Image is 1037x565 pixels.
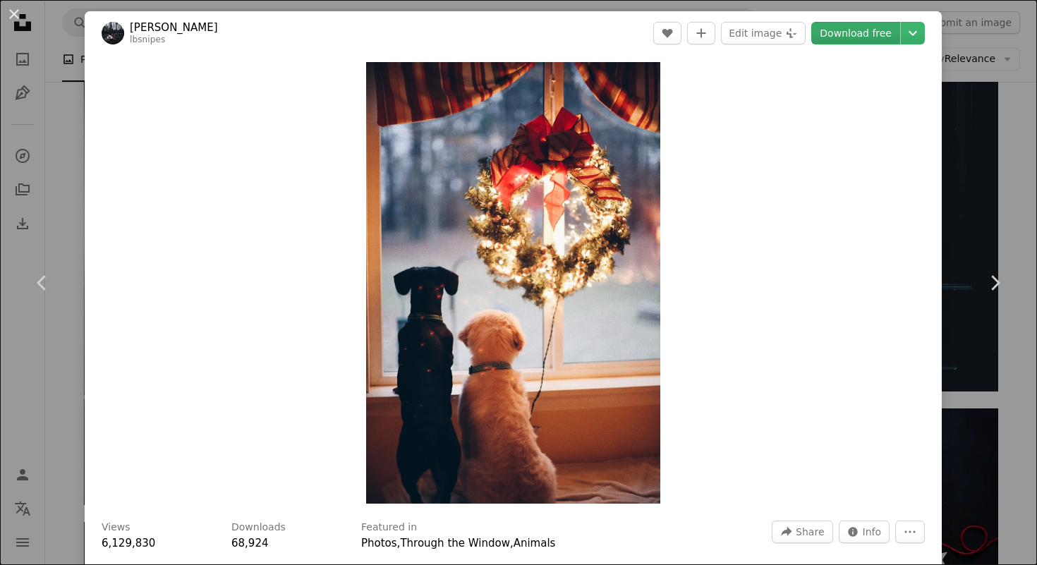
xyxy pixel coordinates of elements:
span: , [510,537,514,549]
a: [PERSON_NAME] [130,20,218,35]
h3: Views [102,521,131,535]
button: Edit image [721,22,806,44]
button: Like [653,22,681,44]
button: Stats about this image [839,521,890,543]
h3: Downloads [231,521,286,535]
button: Add to Collection [687,22,715,44]
a: Animals [514,537,556,549]
img: Go to Laura Beth Snipes's profile [102,22,124,44]
a: Photos [361,537,397,549]
button: Zoom in on this image [366,62,660,504]
span: 68,924 [231,537,269,549]
span: Info [863,521,882,542]
span: 6,129,830 [102,537,155,549]
a: Download free [811,22,900,44]
button: Choose download size [901,22,925,44]
a: Through the Window [400,537,510,549]
button: Share this image [772,521,832,543]
span: Share [796,521,824,542]
h3: Featured in [361,521,417,535]
a: Next [952,215,1037,351]
button: More Actions [895,521,925,543]
img: two black and white dogs near lighted wreath [366,62,660,504]
a: lbsnipes [130,35,165,44]
span: , [397,537,401,549]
